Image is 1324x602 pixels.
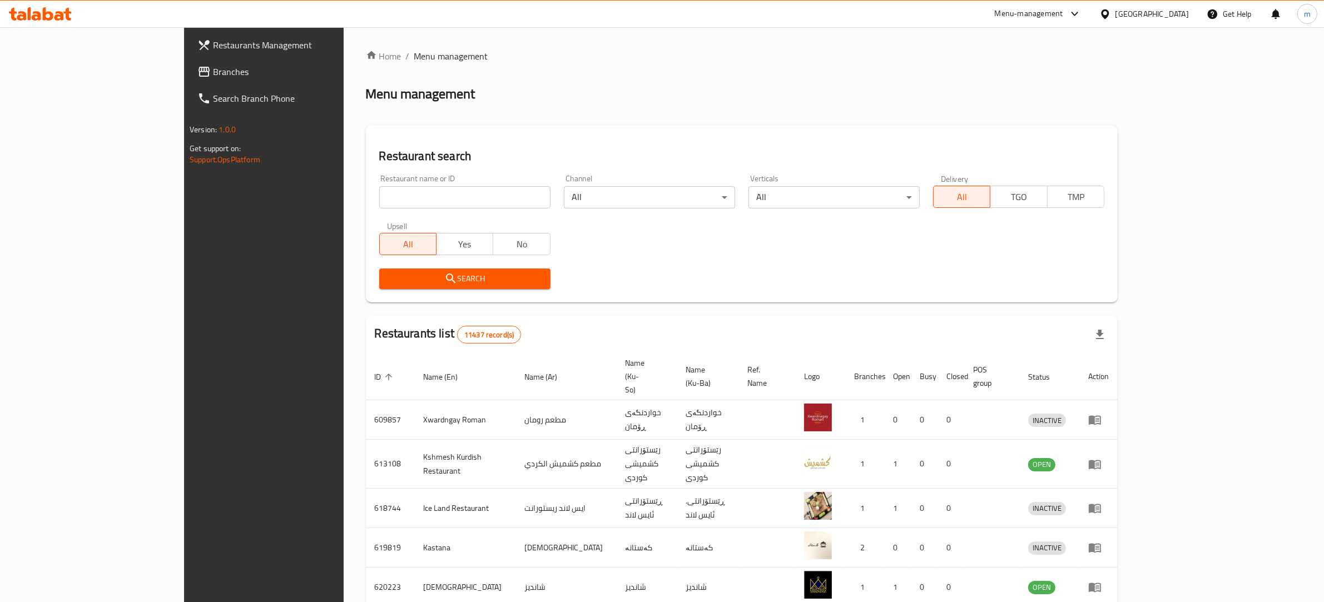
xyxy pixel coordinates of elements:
[748,363,782,390] span: Ref. Name
[884,400,911,440] td: 0
[748,186,920,208] div: All
[677,528,739,568] td: کەستانە
[190,141,241,156] span: Get support on:
[845,400,884,440] td: 1
[436,233,493,255] button: Yes
[938,489,964,528] td: 0
[213,65,396,78] span: Branches
[1028,581,1055,594] span: OPEN
[1088,457,1109,471] div: Menu
[911,440,938,489] td: 0
[1028,370,1064,384] span: Status
[616,440,677,489] td: رێستۆرانتی کشمیشى كوردى
[515,489,616,528] td: ايس لاند ريستورانت
[190,122,217,137] span: Version:
[1088,501,1109,515] div: Menu
[845,440,884,489] td: 1
[406,49,410,63] li: /
[686,363,726,390] span: Name (Ku-Ba)
[938,353,964,400] th: Closed
[804,571,832,599] img: Shandiz
[938,440,964,489] td: 0
[415,400,515,440] td: Xwardngay Roman
[911,400,938,440] td: 0
[366,85,475,103] h2: Menu management
[457,326,521,344] div: Total records count
[804,404,832,431] img: Xwardngay Roman
[219,122,236,137] span: 1.0.0
[911,489,938,528] td: 0
[524,370,572,384] span: Name (Ar)
[1304,8,1311,20] span: m
[1028,541,1066,554] span: INACTIVE
[415,489,515,528] td: Ice Land Restaurant
[564,186,735,208] div: All
[911,353,938,400] th: Busy
[388,272,542,286] span: Search
[616,400,677,440] td: خواردنگەی ڕۆمان
[677,400,739,440] td: خواردنگەی ڕۆمان
[845,489,884,528] td: 1
[379,233,437,255] button: All
[677,440,739,489] td: رێستۆرانتی کشمیشى كوردى
[415,440,515,489] td: Kshmesh Kurdish Restaurant
[995,189,1043,205] span: TGO
[379,268,551,289] button: Search
[938,528,964,568] td: 0
[973,363,1006,390] span: POS group
[190,152,260,167] a: Support.OpsPlatform
[933,186,990,208] button: All
[384,236,432,252] span: All
[1028,414,1066,427] span: INACTIVE
[845,528,884,568] td: 2
[1115,8,1189,20] div: [GEOGRAPHIC_DATA]
[911,528,938,568] td: 0
[379,186,551,208] input: Search for restaurant name or ID..
[515,400,616,440] td: مطعم رومان
[415,528,515,568] td: Kastana
[493,233,550,255] button: No
[941,175,969,182] label: Delivery
[1087,321,1113,348] div: Export file
[1028,502,1066,515] div: INACTIVE
[515,440,616,489] td: مطعم كشميش الكردي
[498,236,546,252] span: No
[387,222,408,230] label: Upsell
[189,58,405,85] a: Branches
[884,353,911,400] th: Open
[441,236,489,252] span: Yes
[1088,541,1109,554] div: Menu
[1088,580,1109,594] div: Menu
[213,92,396,105] span: Search Branch Phone
[515,528,616,568] td: [DEMOGRAPHIC_DATA]
[213,38,396,52] span: Restaurants Management
[884,528,911,568] td: 0
[189,32,405,58] a: Restaurants Management
[884,489,911,528] td: 1
[884,440,911,489] td: 1
[990,186,1047,208] button: TGO
[366,49,1118,63] nav: breadcrumb
[1028,458,1055,471] div: OPEN
[1028,458,1055,471] span: OPEN
[1047,186,1104,208] button: TMP
[804,492,832,520] img: Ice Land Restaurant
[616,489,677,528] td: ڕێستۆرانتی ئایس لاند
[379,148,1104,165] h2: Restaurant search
[938,189,986,205] span: All
[375,325,522,344] h2: Restaurants list
[845,353,884,400] th: Branches
[458,330,520,340] span: 11437 record(s)
[414,49,488,63] span: Menu management
[677,489,739,528] td: .ڕێستۆرانتی ئایس لاند
[995,7,1063,21] div: Menu-management
[938,400,964,440] td: 0
[804,531,832,559] img: Kastana
[1028,541,1066,555] div: INACTIVE
[1079,353,1118,400] th: Action
[1028,581,1055,594] div: OPEN
[189,85,405,112] a: Search Branch Phone
[375,370,396,384] span: ID
[424,370,473,384] span: Name (En)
